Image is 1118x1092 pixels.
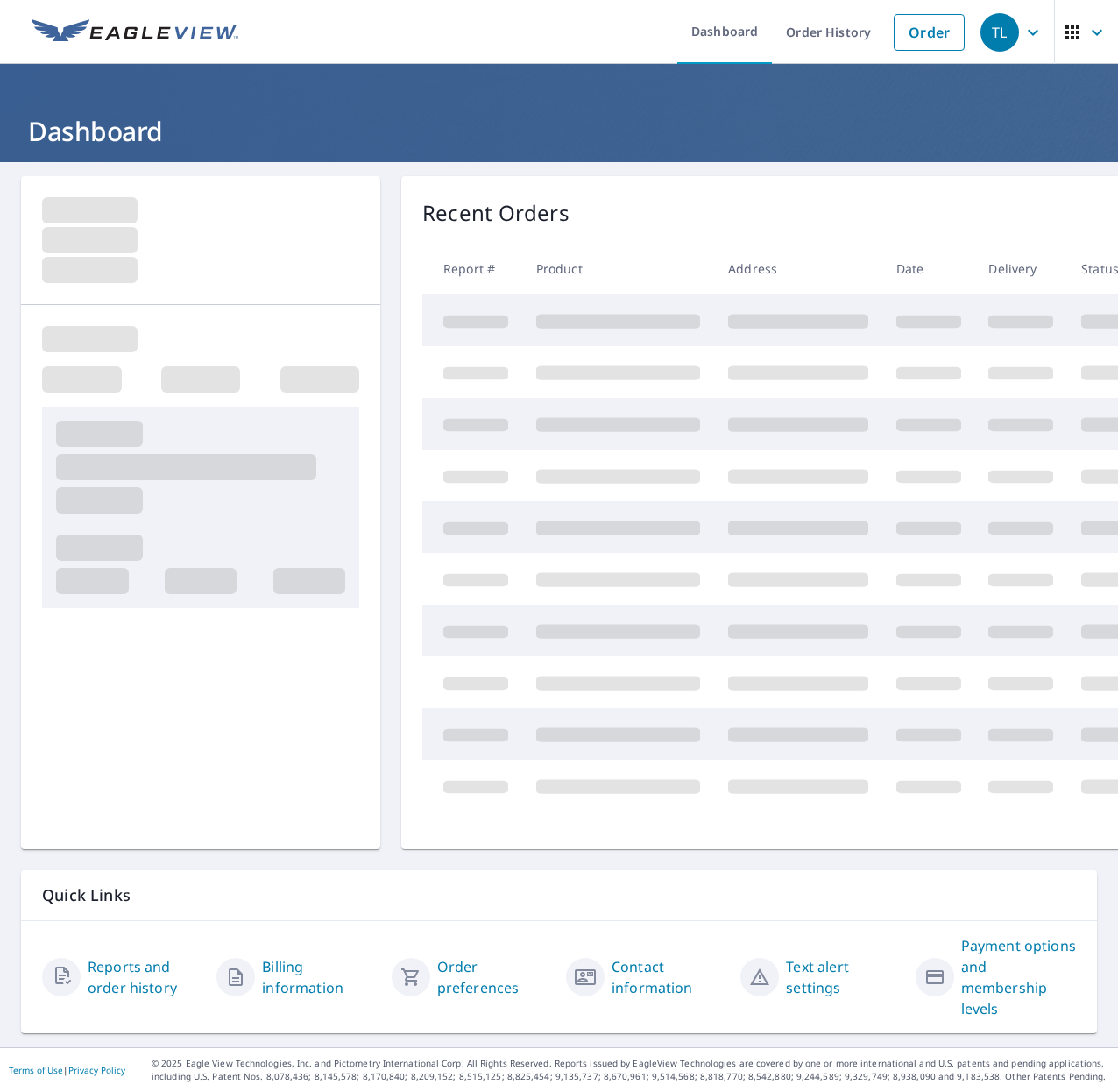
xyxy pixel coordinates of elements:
[422,197,570,229] p: Recent Orders
[32,19,238,46] img: EV Logo
[961,935,1076,1019] a: Payment options and membership levels
[42,884,1076,906] p: Quick Links
[612,956,726,998] a: Contact information
[152,1057,1109,1083] p: © 2025 Eagle View Technologies, Inc. and Pictometry International Corp. All Rights Reserved. Repo...
[9,1065,125,1075] p: |
[980,13,1019,52] div: TL
[88,956,202,998] a: Reports and order history
[974,243,1067,294] th: Delivery
[786,956,901,998] a: Text alert settings
[262,956,377,998] a: Billing information
[21,113,1097,149] h1: Dashboard
[894,14,965,51] a: Order
[9,1064,63,1076] a: Terms of Use
[714,243,882,294] th: Address
[68,1064,125,1076] a: Privacy Policy
[422,243,522,294] th: Report #
[437,956,552,998] a: Order preferences
[522,243,714,294] th: Product
[882,243,975,294] th: Date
